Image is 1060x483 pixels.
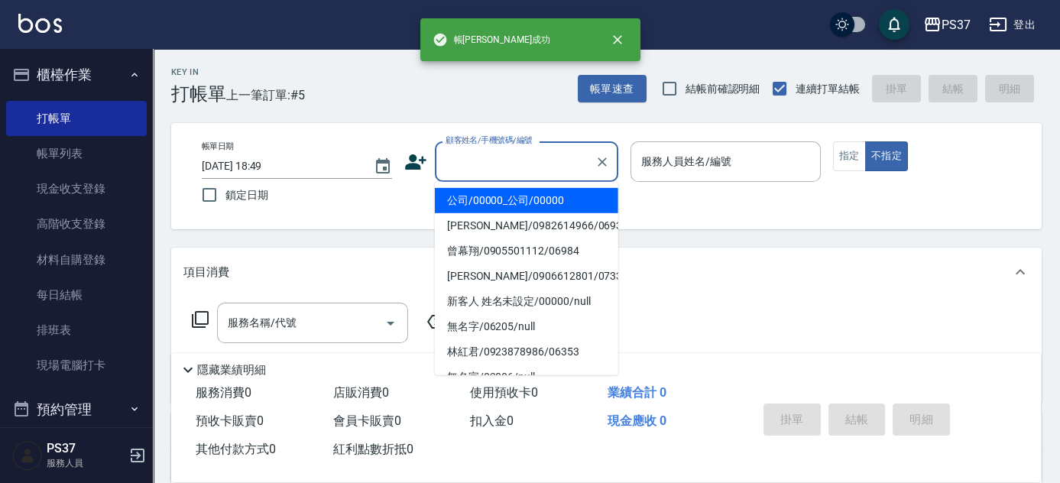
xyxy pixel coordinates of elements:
li: 公司/00000_公司/00000 [435,188,618,213]
button: 指定 [833,141,866,171]
button: 登出 [983,11,1042,39]
span: 現金應收 0 [608,413,666,428]
button: 不指定 [865,141,908,171]
li: 無名字/03806/null [435,365,618,390]
a: 打帳單 [6,101,147,136]
span: 結帳前確認明細 [686,81,760,97]
button: 櫃檯作業 [6,55,147,95]
button: 帳單速查 [578,75,647,103]
a: 現金收支登錄 [6,171,147,206]
span: 會員卡販賣 0 [333,413,401,428]
li: 林紅君/0923878986/06353 [435,339,618,365]
label: 顧客姓名/手機號碼/編號 [446,135,533,146]
span: 鎖定日期 [225,187,268,203]
button: Open [378,311,403,336]
p: 項目消費 [183,264,229,280]
h3: 打帳單 [171,83,226,105]
span: 連續打單結帳 [796,81,860,97]
img: Logo [18,14,62,33]
li: 曾幕翔/0905501112/06984 [435,238,618,264]
button: save [879,9,909,40]
span: 預收卡販賣 0 [196,413,264,428]
a: 現場電腦打卡 [6,348,147,383]
span: 業績合計 0 [608,385,666,400]
h2: Key In [171,67,226,77]
button: 預約管理 [6,390,147,430]
button: PS37 [917,9,977,41]
span: 帳[PERSON_NAME]成功 [433,32,550,47]
div: 項目消費 [171,248,1042,297]
span: 服務消費 0 [196,385,251,400]
li: 新客人 姓名未設定/00000/null [435,289,618,314]
a: 每日結帳 [6,277,147,313]
span: 其他付款方式 0 [196,442,276,456]
li: 無名字/06205/null [435,314,618,339]
span: 扣入金 0 [470,413,514,428]
button: Clear [592,151,613,173]
label: 帳單日期 [202,141,234,152]
p: 隱藏業績明細 [197,362,266,378]
span: 店販消費 0 [333,385,389,400]
span: 使用預收卡 0 [470,385,538,400]
li: [PERSON_NAME]/0906612801/07337 [435,264,618,289]
button: close [601,23,634,57]
a: 排班表 [6,313,147,348]
a: 高階收支登錄 [6,206,147,241]
button: Choose date, selected date is 2025-08-22 [365,148,401,185]
img: Person [12,440,43,471]
span: 紅利點數折抵 0 [333,442,413,456]
a: 材料自購登錄 [6,242,147,277]
p: 服務人員 [47,456,125,470]
input: YYYY/MM/DD hh:mm [202,154,358,179]
a: 帳單列表 [6,136,147,171]
li: [PERSON_NAME]/0982614966/06936 [435,213,618,238]
div: PS37 [942,15,971,34]
h5: PS37 [47,441,125,456]
span: 上一筆訂單:#5 [226,86,305,105]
